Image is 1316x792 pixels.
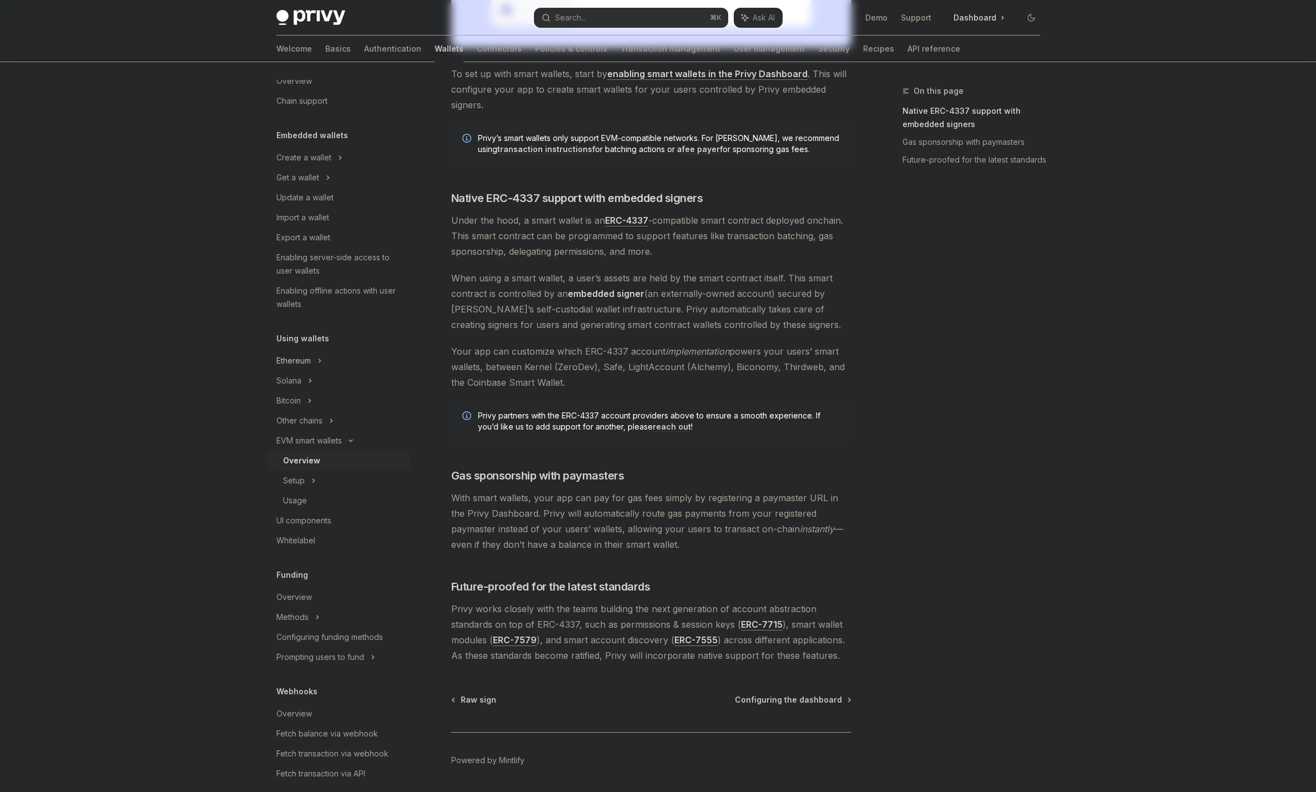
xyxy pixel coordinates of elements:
[682,144,720,154] a: fee payer
[477,36,522,62] a: Connectors
[452,694,496,705] a: Raw sign
[607,68,808,80] a: enabling smart wallets in the Privy Dashboard
[954,12,996,23] span: Dashboard
[276,10,345,26] img: dark logo
[268,71,410,91] a: Overview
[497,144,592,154] a: transaction instructions
[478,133,840,155] span: Privy’s smart wallets only support EVM-compatible networks. For [PERSON_NAME], we recommend using...
[276,332,329,345] h5: Using wallets
[710,13,722,22] span: ⌘ K
[268,724,410,744] a: Fetch balance via webhook
[276,650,364,664] div: Prompting users to fund
[268,91,410,111] a: Chain support
[865,12,888,23] a: Demo
[276,129,348,142] h5: Embedded wallets
[653,422,691,432] a: reach out
[451,190,703,206] span: Native ERC-4337 support with embedded signers
[902,151,1049,169] a: Future-proofed for the latest standards
[283,454,320,467] div: Overview
[268,188,410,208] a: Update a wallet
[268,491,410,511] a: Usage
[493,634,537,646] a: ERC-7579
[753,12,775,23] span: Ask AI
[276,231,330,244] div: Export a wallet
[276,374,301,387] div: Solana
[451,213,851,259] span: Under the hood, a smart wallet is an -compatible smart contract deployed onchain. This smart cont...
[863,36,894,62] a: Recipes
[276,151,331,164] div: Create a wallet
[268,744,410,764] a: Fetch transaction via webhook
[276,514,331,527] div: UI components
[268,511,410,531] a: UI components
[818,36,850,62] a: Security
[276,94,327,108] div: Chain support
[451,344,851,390] span: Your app can customize which ERC-4337 account powers your users’ smart wallets, between Kernel (Z...
[451,755,525,766] a: Powered by Mintlify
[276,707,312,720] div: Overview
[462,411,473,422] svg: Info
[435,36,463,62] a: Wallets
[735,694,842,705] span: Configuring the dashboard
[268,704,410,724] a: Overview
[734,8,783,28] button: Ask AI
[276,191,334,204] div: Update a wallet
[451,66,851,113] span: To set up with smart wallets, start by . This will configure your app to create smart wallets for...
[914,84,964,98] span: On this page
[451,270,851,332] span: When using a smart wallet, a user’s assets are held by the smart contract itself. This smart cont...
[276,611,309,624] div: Methods
[268,627,410,647] a: Configuring funding methods
[268,248,410,281] a: Enabling server-side access to user wallets
[535,36,607,62] a: Policies & controls
[945,9,1014,27] a: Dashboard
[902,133,1049,151] a: Gas sponsorship with paymasters
[276,434,342,447] div: EVM smart wallets
[735,694,850,705] a: Configuring the dashboard
[451,601,851,663] span: Privy works closely with the teams building the next generation of account abstraction standards ...
[268,587,410,607] a: Overview
[276,171,319,184] div: Get a wallet
[451,490,851,552] span: With smart wallets, your app can pay for gas fees simply by registering a paymaster URL in the Pr...
[283,474,305,487] div: Setup
[451,468,624,483] span: Gas sponsorship with paymasters
[276,414,322,427] div: Other chains
[276,591,312,604] div: Overview
[276,354,311,367] div: Ethereum
[268,764,410,784] a: Fetch transaction via API
[461,694,496,705] span: Raw sign
[621,36,720,62] a: Transaction management
[276,685,317,698] h5: Webhooks
[276,251,403,278] div: Enabling server-side access to user wallets
[268,281,410,314] a: Enabling offline actions with user wallets
[276,568,308,582] h5: Funding
[478,410,840,432] span: Privy partners with the ERC-4337 account providers above to ensure a smooth experience. If you’d ...
[901,12,931,23] a: Support
[364,36,421,62] a: Authentication
[276,36,312,62] a: Welcome
[276,747,389,760] div: Fetch transaction via webhook
[276,211,329,224] div: Import a wallet
[462,134,473,145] svg: Info
[902,102,1049,133] a: Native ERC-4337 support with embedded signers
[734,36,805,62] a: User management
[741,619,783,630] a: ERC-7715
[268,531,410,551] a: Whitelabel
[1022,9,1040,27] button: Toggle dark mode
[605,215,648,226] a: ERC-4337
[268,228,410,248] a: Export a wallet
[907,36,960,62] a: API reference
[800,523,834,534] em: instantly
[283,494,307,507] div: Usage
[276,630,383,644] div: Configuring funding methods
[276,394,301,407] div: Bitcoin
[276,767,365,780] div: Fetch transaction via API
[534,8,728,28] button: Search...⌘K
[276,727,378,740] div: Fetch balance via webhook
[276,74,312,88] div: Overview
[268,208,410,228] a: Import a wallet
[665,346,729,357] em: implementation
[276,284,403,311] div: Enabling offline actions with user wallets
[674,634,718,646] a: ERC-7555
[268,451,410,471] a: Overview
[451,579,651,594] span: Future-proofed for the latest standards
[568,288,644,299] strong: embedded signer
